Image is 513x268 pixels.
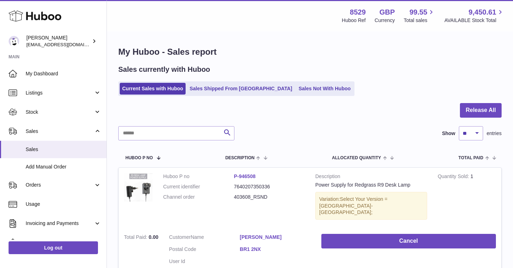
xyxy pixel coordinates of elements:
[234,183,305,190] dd: 7640207350336
[404,17,435,24] span: Total sales
[163,173,234,180] dt: Huboo P no
[319,196,388,215] span: Select Your Version = [GEOGRAPHIC_DATA]-[GEOGRAPHIC_DATA];
[163,194,234,200] dt: Channel order
[240,234,311,241] a: [PERSON_NAME]
[26,239,101,246] span: Cases
[234,173,256,179] a: P-946508
[26,220,94,227] span: Invoicing and Payments
[350,7,366,17] strong: 8529
[315,192,427,220] div: Variation:
[9,36,19,47] img: admin@redgrass.ch
[375,17,395,24] div: Currency
[124,173,152,202] img: Power-Supply-24v.jpg
[442,130,455,137] label: Show
[26,128,94,135] span: Sales
[26,164,101,170] span: Add Manual Order
[409,7,427,17] span: 99.55
[296,83,353,95] a: Sales Not With Huboo
[315,182,427,188] div: Power Supply for Redgrass R9 Desk Lamp
[404,7,435,24] a: 99.55 Total sales
[26,182,94,188] span: Orders
[26,109,94,116] span: Stock
[118,46,502,58] h1: My Huboo - Sales report
[169,246,240,254] dt: Postal Code
[169,234,191,240] span: Customer
[125,156,153,160] span: Huboo P no
[26,201,101,208] span: Usage
[379,7,395,17] strong: GBP
[120,83,186,95] a: Current Sales with Huboo
[124,234,149,242] strong: Total Paid
[460,103,502,118] button: Release All
[9,241,98,254] a: Log out
[240,246,311,253] a: BR1 2NX
[26,70,101,77] span: My Dashboard
[26,90,94,96] span: Listings
[487,130,502,137] span: entries
[342,17,366,24] div: Huboo Ref
[444,17,504,24] span: AVAILABLE Stock Total
[225,156,254,160] span: Description
[169,234,240,242] dt: Name
[438,173,471,181] strong: Quantity Sold
[26,42,105,47] span: [EMAIL_ADDRESS][DOMAIN_NAME]
[169,258,240,265] dt: User Id
[163,183,234,190] dt: Current identifier
[444,7,504,24] a: 9,450.61 AVAILABLE Stock Total
[315,173,427,182] strong: Description
[149,234,158,240] span: 0.00
[187,83,295,95] a: Sales Shipped From [GEOGRAPHIC_DATA]
[468,7,496,17] span: 9,450.61
[458,156,483,160] span: Total paid
[26,34,90,48] div: [PERSON_NAME]
[234,194,305,200] dd: 403608_RSND
[332,156,381,160] span: ALLOCATED Quantity
[432,168,501,229] td: 1
[118,65,210,74] h2: Sales currently with Huboo
[321,234,496,248] button: Cancel
[26,146,101,153] span: Sales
